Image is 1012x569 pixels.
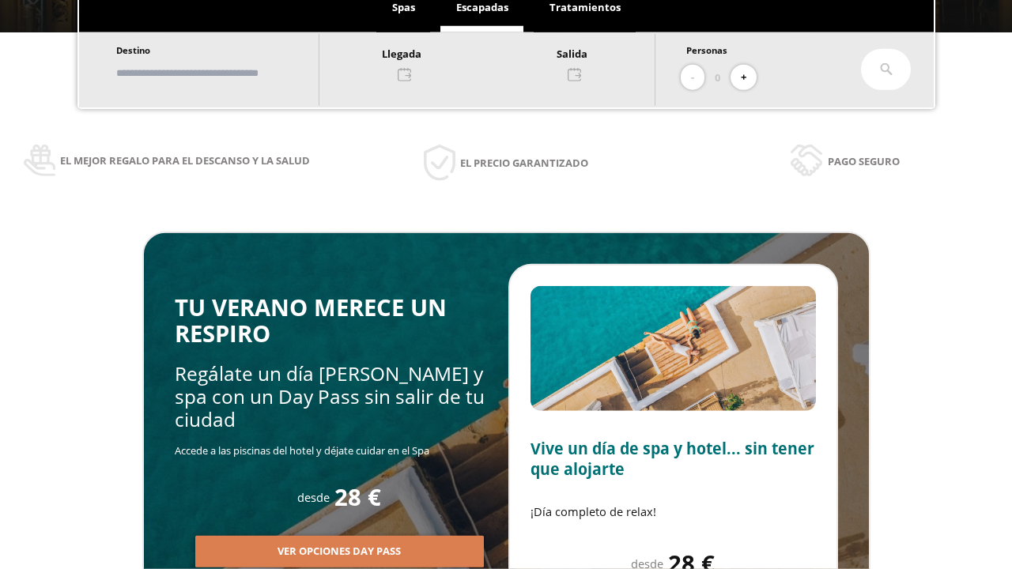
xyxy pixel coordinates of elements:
span: 0 [715,69,720,86]
span: ¡Día completo de relax! [531,503,656,519]
button: - [681,65,704,91]
button: Ver opciones Day Pass [195,536,484,567]
img: Slide2.BHA6Qswy.webp [531,286,816,411]
span: El mejor regalo para el descanso y la salud [60,152,310,169]
span: Ver opciones Day Pass [278,544,401,560]
span: Vive un día de spa y hotel... sin tener que alojarte [531,438,814,480]
span: Pago seguro [828,153,900,170]
a: Ver opciones Day Pass [195,544,484,558]
span: Regálate un día [PERSON_NAME] y spa con un Day Pass sin salir de tu ciudad [175,360,485,433]
span: Accede a las piscinas del hotel y déjate cuidar en el Spa [175,443,429,458]
span: Personas [686,44,727,56]
span: Destino [116,44,150,56]
span: 28 € [334,484,381,511]
button: + [731,65,757,91]
span: El precio garantizado [460,154,588,171]
span: desde [297,489,330,505]
span: TU VERANO MERECE UN RESPIRO [175,292,447,349]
